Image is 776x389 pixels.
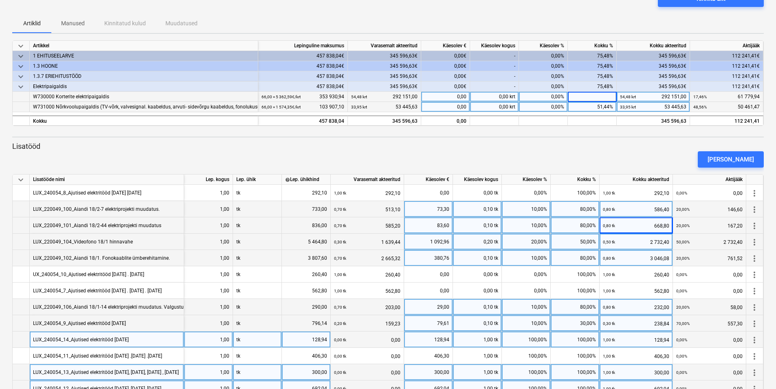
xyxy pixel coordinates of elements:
div: 0,00 [421,102,470,112]
div: 3 046,08 [603,250,669,267]
div: 0,00 krt [470,102,519,112]
div: Kokku akteeritud [617,41,690,51]
small: 0,30 tk [603,321,615,326]
div: W731000 Nõrkvoolupaigaldis (TV-võrk, valvesignal. kaabeldus, arvuti- sidevõrgu kaabeldus, fonoluk... [33,102,255,112]
div: 159,23 [334,315,400,332]
div: 0,00 tk [453,266,502,283]
small: 17,46% [693,95,707,99]
span: help [285,177,290,182]
div: 557,30 [676,315,743,332]
div: Lepinguline maksumus [258,41,348,51]
div: 10,00% [502,315,551,332]
div: 562,80 [285,283,327,299]
p: Artiklid [22,19,42,28]
span: keyboard_arrow_down [16,72,26,82]
div: 203,00 [334,299,400,316]
div: 1,00 [187,364,229,380]
div: 345 596,63 [351,116,418,126]
div: 1,00 [187,266,229,283]
small: 20,00% [676,223,690,228]
small: 0,00% [676,289,687,293]
span: more_vert [750,205,759,214]
div: 345 596,63 [617,115,690,126]
div: - [470,61,519,71]
div: LUX_220049_100_Aiandi 18/2-7 elektriprojekti muudatus. [33,201,160,217]
small: 0,00% [676,370,687,375]
div: 1,00 tk [453,364,502,380]
div: 1,00 tk [453,332,502,348]
div: Käesolev kogus [470,41,519,51]
div: Aktijääk [673,175,746,185]
span: more_vert [750,254,759,263]
div: 80,00% [551,299,600,315]
div: LUX_240054_11_Ajutised elektritööd 14.05.25 .15.05.25 .19.05.25 [33,348,162,364]
div: 292,10 [603,185,669,201]
div: 100,00% [551,266,600,283]
div: 260,40 [603,266,669,283]
div: 75,48% [568,82,617,92]
div: W730000 Korterite elektripaigaldis [33,92,255,102]
div: tk [233,283,282,299]
div: 0,00% [519,51,568,61]
div: 457 838,04 [262,116,344,126]
div: tk [233,234,282,250]
div: 100,00% [502,332,551,348]
small: 0,00 tk [334,370,346,375]
div: 128,94 [407,332,449,348]
div: 562,80 [603,283,669,299]
div: 345 596,63€ [348,61,421,71]
div: 0,00 krt [470,92,519,102]
div: 733,00 [285,201,327,217]
button: [PERSON_NAME] [698,151,764,168]
div: Käesolev % [519,41,568,51]
div: 5 464,80 [285,234,327,250]
div: 20,00% [502,234,551,250]
small: 1,00 tk [603,289,615,293]
div: 0,00% [502,283,551,299]
div: Käesolev € [404,175,453,185]
div: 232,00 [603,299,669,316]
div: 292,10 [285,185,327,201]
div: 80,00% [551,250,600,266]
div: - [470,51,519,61]
span: keyboard_arrow_down [16,82,26,92]
div: Kokku akteeritud [600,175,673,185]
small: 0,50 tk [603,240,615,244]
div: UX_240054_10_Ajutised elektritööd 10.04.25 . 06.05.25 [33,266,144,282]
div: LUX_220049_101_Aiandi 18/2-44 elektriprojekti muudatus [33,217,161,233]
div: 668,80 [603,217,669,234]
small: 1,00 tk [603,370,615,375]
div: 0,00% [519,82,568,92]
div: 128,94 [603,332,669,348]
small: 0,00% [676,354,687,358]
div: 345 596,63€ [617,61,690,71]
div: LUX_240054_9_Ajutised elektritööd 22.04.25 [33,315,126,331]
div: 457 838,04€ [258,71,348,82]
small: 20,00% [676,305,690,309]
div: 10,00% [502,299,551,315]
div: 260,40 [285,266,327,283]
div: Lep. ühikhind [285,175,327,185]
small: 54,48 krt [351,95,367,99]
span: keyboard_arrow_down [16,41,26,51]
div: Varasemalt akteeritud [331,175,404,185]
div: 1,00 [187,217,229,234]
div: 260,40 [334,266,400,283]
div: 73,30 [407,201,449,217]
small: 66,00 × 5 362,59€ / krt [262,95,301,99]
small: 1,00 tk [603,191,615,195]
div: Artikkel [30,41,258,51]
p: Manused [61,19,85,28]
span: more_vert [750,221,759,231]
div: 353 930,94 [262,92,344,102]
div: tk [233,315,282,332]
div: 292 151,00 [620,92,686,102]
small: 33,95 krt [351,105,367,109]
div: 128,94 [285,332,327,348]
small: 0,70 tk [334,256,346,261]
div: 1,00 [187,332,229,348]
span: keyboard_arrow_down [16,51,26,61]
div: 100,00% [551,332,600,348]
div: 761,52 [676,250,743,267]
div: Kokku % [551,175,600,185]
